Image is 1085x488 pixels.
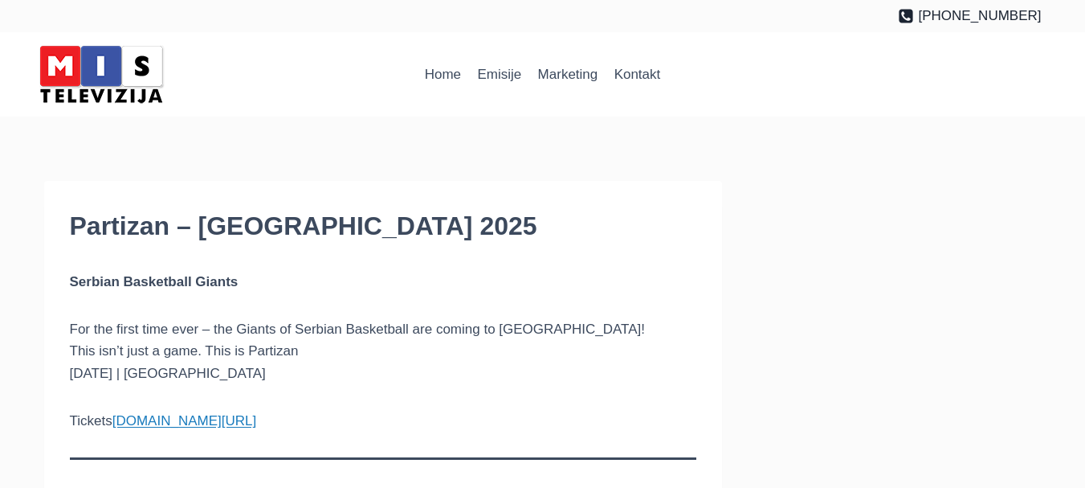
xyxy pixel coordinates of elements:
[33,40,169,109] img: MIS Television
[529,55,606,94] a: Marketing
[469,55,529,94] a: Emisije
[70,207,697,245] h1: Partizan – [GEOGRAPHIC_DATA] 2025
[112,413,256,429] a: [DOMAIN_NAME][URL]
[898,5,1042,27] a: [PHONE_NUMBER]
[606,55,668,94] a: Kontakt
[918,5,1041,27] span: [PHONE_NUMBER]
[417,55,470,94] a: Home
[70,274,239,289] strong: Serbian Basketball Giants
[70,410,697,432] p: Tickets
[417,55,669,94] nav: Primary
[70,318,697,384] p: For the first time ever – the Giants of Serbian Basketball are coming to [GEOGRAPHIC_DATA]! This ...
